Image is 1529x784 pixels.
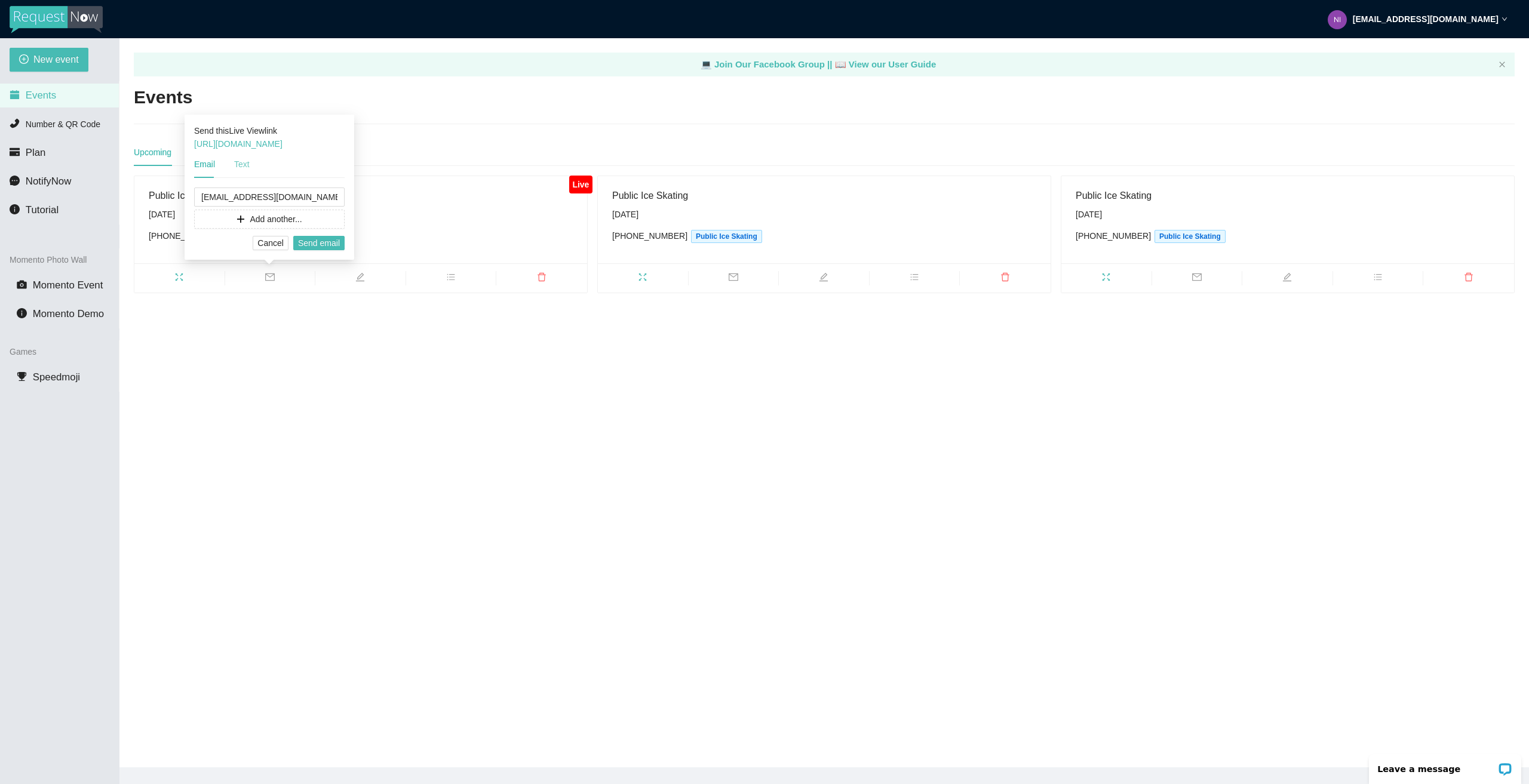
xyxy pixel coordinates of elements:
[19,54,29,66] span: plus-circle
[10,118,20,128] span: phone
[194,210,345,229] button: plusAdd another...
[10,48,88,72] button: plus-circleNew event
[10,90,20,100] span: calendar
[149,188,573,203] div: Public Ice Skating
[26,90,56,101] span: Events
[612,208,1036,221] div: [DATE]
[225,272,315,285] span: mail
[1361,746,1529,784] iframe: LiveChat chat widget
[1353,14,1499,24] strong: [EMAIL_ADDRESS][DOMAIN_NAME]
[701,59,835,69] a: laptop Join Our Facebook Group ||
[1076,208,1500,221] div: [DATE]
[194,158,215,171] div: Email
[194,124,345,137] div: Send this Live View link
[779,272,869,285] span: edit
[26,119,100,129] span: Number & QR Code
[406,272,496,285] span: bars
[1155,230,1226,243] span: Public Ice Skating
[612,229,1036,243] div: [PHONE_NUMBER]
[298,236,340,250] span: Send email
[870,272,960,285] span: bars
[1502,16,1507,22] span: down
[33,52,79,67] span: New event
[1076,229,1500,243] div: [PHONE_NUMBER]
[612,188,1036,203] div: Public Ice Skating
[33,371,80,383] span: Speedmoji
[691,230,762,243] span: Public Ice Skating
[250,213,302,226] span: Add another...
[1333,272,1423,285] span: bars
[315,272,406,285] span: edit
[496,272,587,285] span: delete
[10,204,20,214] span: info-circle
[234,158,250,171] div: Text
[1328,10,1347,29] img: 7940b34e972d98f702301fe925ff6c28
[134,146,171,159] div: Upcoming
[17,308,27,318] span: info-circle
[689,272,779,285] span: mail
[33,308,104,319] span: Momento Demo
[1152,272,1242,285] span: mail
[598,272,688,285] span: fullscreen
[10,176,20,186] span: message
[1242,272,1332,285] span: edit
[835,59,846,69] span: laptop
[1499,61,1506,68] span: close
[960,272,1051,285] span: delete
[1076,188,1500,203] div: Public Ice Skating
[835,59,937,69] a: laptop View our User Guide
[1499,61,1506,69] button: close
[194,139,283,149] a: [URL][DOMAIN_NAME]
[293,236,345,250] button: Send email
[10,147,20,157] span: credit-card
[17,279,27,290] span: camera
[17,371,27,382] span: trophy
[26,176,71,187] span: NotifyNow
[149,208,573,221] div: [DATE]
[33,279,103,291] span: Momento Event
[10,6,103,33] img: RequestNow
[134,272,225,285] span: fullscreen
[569,176,592,193] div: Live
[701,59,712,69] span: laptop
[1423,272,1514,285] span: delete
[237,215,245,225] span: plus
[26,204,59,216] span: Tutorial
[134,85,192,110] h2: Events
[253,236,288,250] button: Cancel
[1061,272,1152,285] span: fullscreen
[26,147,46,158] span: Plan
[149,229,573,243] div: [PHONE_NUMBER]
[257,236,284,250] span: Cancel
